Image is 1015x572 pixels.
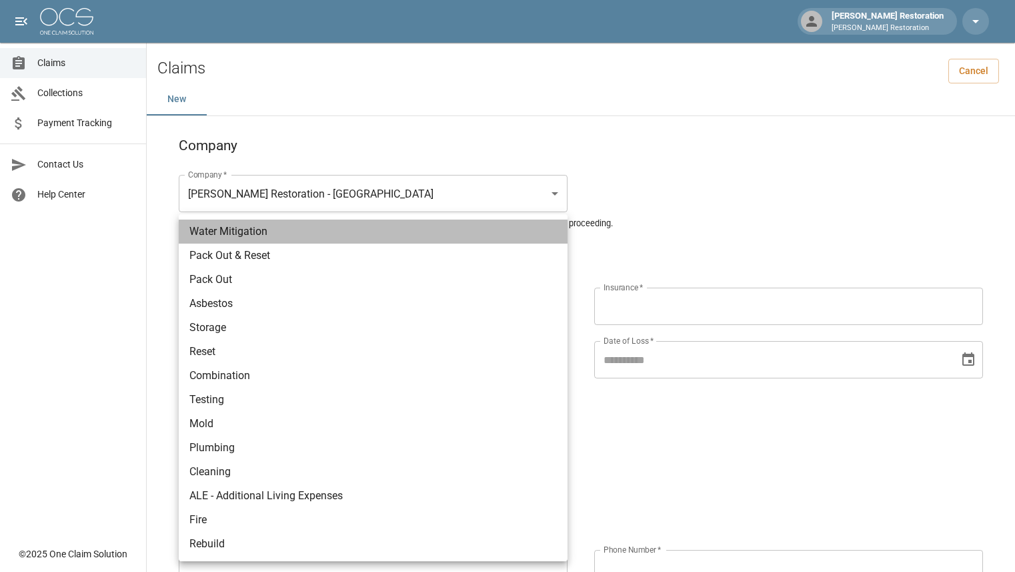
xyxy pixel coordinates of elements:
li: Cleaning [179,460,568,484]
li: Water Mitigation [179,220,568,244]
li: Fire [179,508,568,532]
li: Pack Out & Reset [179,244,568,268]
li: Pack Out [179,268,568,292]
li: Storage [179,316,568,340]
li: Mold [179,412,568,436]
li: Asbestos [179,292,568,316]
li: ALE - Additional Living Expenses [179,484,568,508]
li: Testing [179,388,568,412]
li: Plumbing [179,436,568,460]
li: Reset [179,340,568,364]
li: Rebuild [179,532,568,556]
li: Combination [179,364,568,388]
